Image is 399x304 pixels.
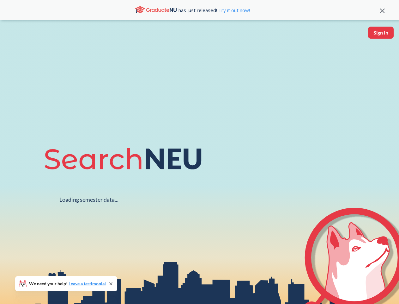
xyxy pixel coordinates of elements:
[217,7,250,13] a: Try it out now!
[69,281,106,286] a: Leave a testimonial
[59,196,118,203] div: Loading semester data...
[6,27,21,48] a: sandbox logo
[29,282,106,286] span: We need your help!
[178,7,250,14] span: has just released!
[368,27,394,39] button: Sign In
[6,27,21,46] img: sandbox logo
